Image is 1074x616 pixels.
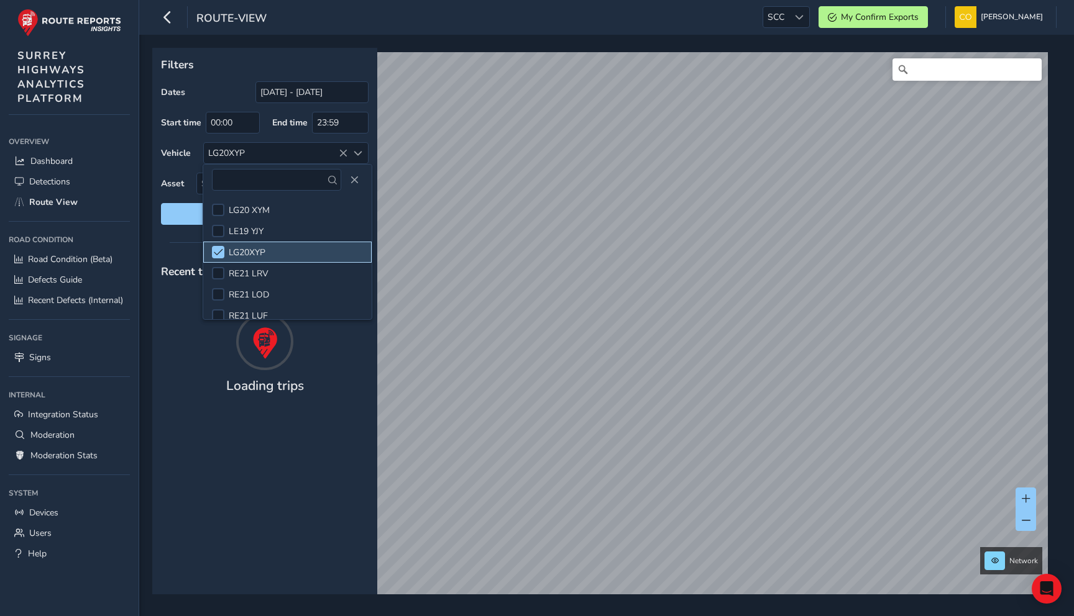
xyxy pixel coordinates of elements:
[819,6,928,28] button: My Confirm Exports
[161,203,369,225] button: Reset filters
[29,351,51,363] span: Signs
[30,450,98,461] span: Moderation Stats
[9,404,130,425] a: Integration Status
[955,6,1047,28] button: [PERSON_NAME]
[28,294,123,306] span: Recent Defects (Internal)
[28,253,112,265] span: Road Condition (Beta)
[1032,574,1062,604] div: Open Intercom Messenger
[893,58,1042,81] input: Search
[229,268,268,279] span: RE21 LRV
[17,9,121,37] img: rr logo
[9,502,130,523] a: Devices
[841,11,919,23] span: My Confirm Exports
[9,132,130,151] div: Overview
[170,208,359,220] span: Reset filters
[9,290,130,310] a: Recent Defects (Internal)
[9,347,130,368] a: Signs
[30,429,75,441] span: Moderation
[9,192,130,212] a: Route View
[346,171,363,189] button: Close
[161,117,201,129] label: Start time
[196,11,267,28] span: route-view
[229,310,268,322] span: RE21 LUF
[9,425,130,445] a: Moderation
[9,151,130,171] a: Dashboard
[9,543,130,564] a: Help
[9,386,130,404] div: Internal
[272,117,308,129] label: End time
[9,328,130,347] div: Signage
[29,507,58,519] span: Devices
[9,249,130,269] a: Road Condition (Beta)
[229,247,265,258] span: LG20XYP
[229,204,270,216] span: LG20 XYM
[9,484,130,502] div: System
[161,178,184,189] label: Asset
[29,196,78,208] span: Route View
[28,274,82,286] span: Defects Guide
[29,176,70,188] span: Detections
[17,48,85,106] span: SURREY HIGHWAYS ANALYTICS PLATFORM
[9,523,130,543] a: Users
[981,6,1043,28] span: [PERSON_NAME]
[9,171,130,192] a: Detections
[9,445,130,466] a: Moderation Stats
[161,264,222,279] span: Recent trips
[161,86,185,98] label: Dates
[204,143,347,163] div: LG20XYP
[229,289,269,301] span: RE21 LOD
[9,230,130,249] div: Road Condition
[28,548,47,559] span: Help
[197,173,347,194] span: Select an asset code
[29,527,52,539] span: Users
[161,57,369,73] p: Filters
[157,52,1048,609] canvas: Map
[226,378,304,394] h4: Loading trips
[955,6,976,28] img: diamond-layout
[229,225,264,237] span: LE19 YJY
[28,409,98,420] span: Integration Status
[30,155,73,167] span: Dashboard
[1009,556,1038,566] span: Network
[9,269,130,290] a: Defects Guide
[763,7,789,27] span: SCC
[161,147,191,159] label: Vehicle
